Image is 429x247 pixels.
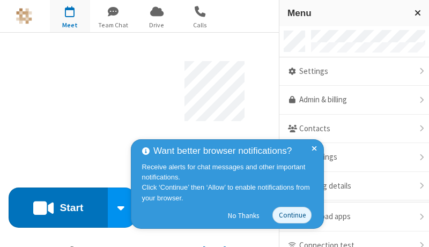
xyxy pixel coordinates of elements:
[287,8,405,18] h3: Menu
[279,172,429,201] div: Meeting details
[272,207,312,223] button: Continue
[180,20,220,30] span: Calls
[50,20,90,30] span: Meet
[223,207,265,224] button: No Thanks
[108,188,136,228] div: Start conference options
[93,20,134,30] span: Team Chat
[279,57,429,86] div: Settings
[137,20,177,30] span: Drive
[16,8,32,24] img: Astra
[142,162,316,203] div: Receive alerts for chat messages and other important notifications. Click ‘Continue’ then ‘Allow’...
[9,53,420,171] section: Account details
[279,203,429,231] div: Download apps
[279,86,429,115] a: Admin & billing
[153,144,292,158] span: Want better browser notifications?
[9,188,108,228] button: Start
[279,143,429,172] div: Recordings
[60,203,83,213] h4: Start
[279,115,429,144] div: Contacts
